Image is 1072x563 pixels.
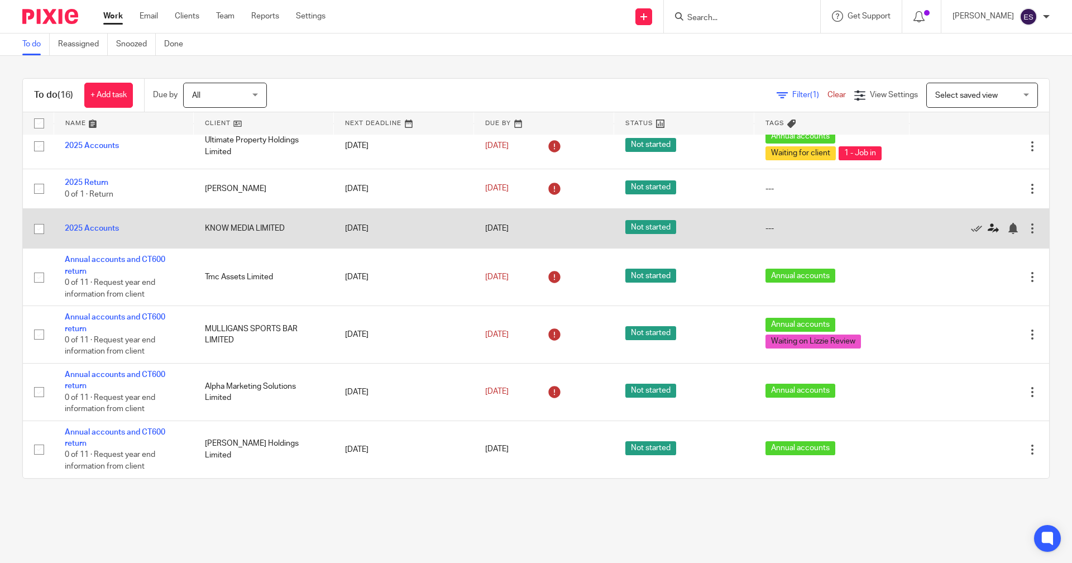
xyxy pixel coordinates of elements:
td: [DATE] [334,364,474,421]
span: [DATE] [485,331,509,338]
span: [DATE] [485,388,509,396]
span: Not started [625,326,676,340]
td: [PERSON_NAME] Holdings Limited [194,421,334,478]
span: Get Support [848,12,891,20]
span: Not started [625,441,676,455]
h1: To do [34,89,73,101]
span: Annual accounts [765,384,835,398]
span: Not started [625,220,676,234]
span: [DATE] [485,446,509,454]
span: [DATE] [485,142,509,150]
td: [DATE] [334,169,474,208]
span: 0 of 11 · Request year end information from client [65,451,155,471]
a: + Add task [84,83,133,108]
td: Alpha Marketing Solutions Limited [194,364,334,421]
span: Select saved view [935,92,998,99]
td: Tmc Assets Limited [194,249,334,306]
td: MULLIGANS SPORTS BAR LIMITED [194,306,334,364]
span: Tags [765,120,784,126]
span: [DATE] [485,273,509,281]
span: Annual accounts [765,441,835,455]
span: Not started [625,180,676,194]
a: 2025 Return [65,179,108,187]
a: 2025 Accounts [65,142,119,150]
span: Not started [625,269,676,283]
span: Annual accounts [765,130,835,144]
div: --- [765,223,898,234]
p: [PERSON_NAME] [953,11,1014,22]
a: Clear [827,91,846,99]
p: Due by [153,89,178,101]
a: Snoozed [116,34,156,55]
td: [DATE] [334,249,474,306]
td: [PERSON_NAME] [194,169,334,208]
a: Email [140,11,158,22]
a: Annual accounts and CT600 return [65,313,165,332]
span: 0 of 1 · Return [65,190,113,198]
span: [DATE] [485,185,509,193]
span: 0 of 11 · Request year end information from client [65,336,155,356]
input: Search [686,13,787,23]
span: All [192,92,200,99]
span: View Settings [870,91,918,99]
span: Not started [625,138,676,152]
span: 1 - Job in [839,146,882,160]
span: Waiting for client [765,146,836,160]
a: Settings [296,11,326,22]
span: 0 of 11 · Request year end information from client [65,394,155,413]
div: --- [765,183,898,194]
span: Not started [625,384,676,398]
td: [DATE] [334,123,474,169]
a: Clients [175,11,199,22]
a: To do [22,34,50,55]
span: [DATE] [485,225,509,232]
a: Annual accounts and CT600 return [65,428,165,447]
a: Annual accounts and CT600 return [65,371,165,390]
a: 2025 Accounts [65,225,119,232]
span: (16) [58,90,73,99]
a: Reassigned [58,34,108,55]
span: Filter [792,91,827,99]
img: svg%3E [1020,8,1037,26]
span: Annual accounts [765,269,835,283]
a: Mark as done [971,223,988,234]
td: [DATE] [334,209,474,249]
a: Work [103,11,123,22]
a: Team [216,11,234,22]
span: (1) [810,91,819,99]
img: Pixie [22,9,78,24]
span: Annual accounts [765,318,835,332]
td: [DATE] [334,421,474,478]
a: Annual accounts and CT600 return [65,256,165,275]
td: [DATE] [334,306,474,364]
span: 0 of 11 · Request year end information from client [65,279,155,298]
td: KNOW MEDIA LIMITED [194,209,334,249]
span: Waiting on Lizzie Review [765,335,861,349]
a: Reports [251,11,279,22]
td: Ultimate Property Holdings Limited [194,123,334,169]
a: Done [164,34,192,55]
